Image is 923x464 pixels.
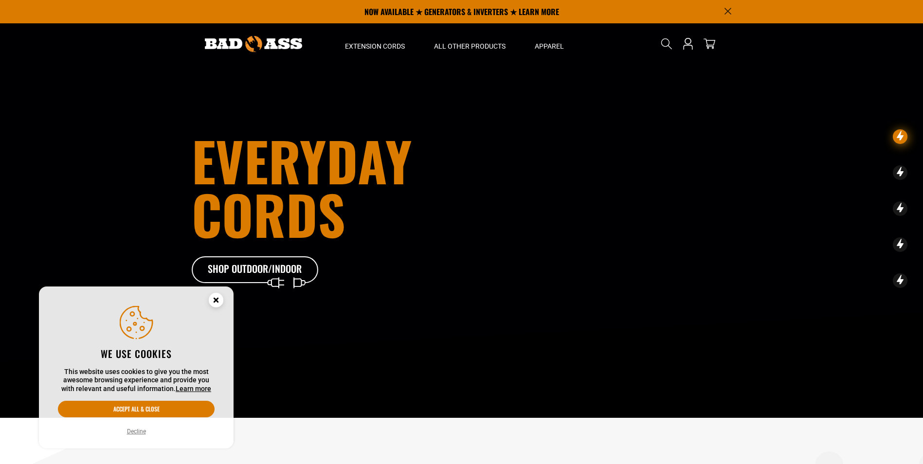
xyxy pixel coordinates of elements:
[39,286,234,449] aside: Cookie Consent
[205,36,302,52] img: Bad Ass Extension Cords
[192,256,318,284] a: Shop Outdoor/Indoor
[58,347,215,360] h2: We use cookies
[345,42,405,51] span: Extension Cords
[58,401,215,417] button: Accept all & close
[434,42,506,51] span: All Other Products
[192,134,516,241] h1: Everyday cords
[176,385,211,393] a: Learn more
[419,23,520,64] summary: All Other Products
[58,368,215,393] p: This website uses cookies to give you the most awesome browsing experience and provide you with r...
[520,23,579,64] summary: Apparel
[330,23,419,64] summary: Extension Cords
[535,42,564,51] span: Apparel
[659,36,674,52] summary: Search
[124,427,149,436] button: Decline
